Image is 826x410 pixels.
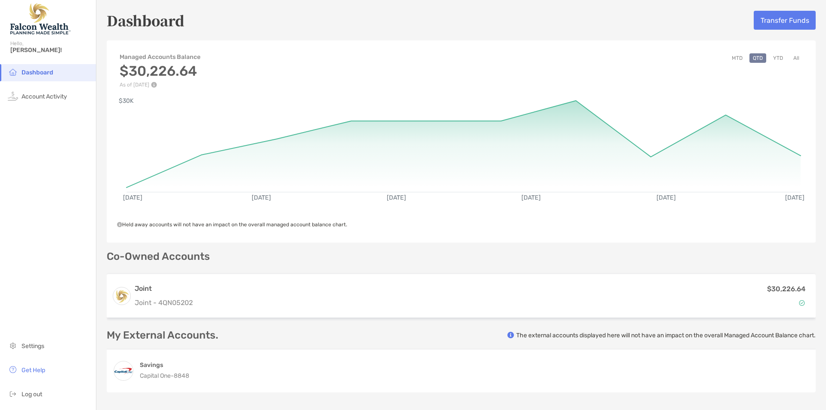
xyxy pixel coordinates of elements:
img: info [507,332,514,339]
img: activity icon [8,91,18,101]
h3: $30,226.64 [120,63,200,79]
span: Account Activity [22,93,67,100]
span: Dashboard [22,69,53,76]
img: Account Status icon [799,300,805,306]
text: [DATE] [785,194,804,201]
button: QTD [749,53,766,63]
span: Capital One - [140,372,174,379]
span: Held away accounts will not have an impact on the overall managed account balance chart. [117,222,347,228]
span: 8848 [174,372,189,379]
span: Settings [22,342,44,350]
text: [DATE] [521,194,541,201]
img: Performance Info [151,82,157,88]
h4: Managed Accounts Balance [120,53,200,61]
img: Falcon Wealth Planning Logo [10,3,71,34]
img: logout icon [8,388,18,399]
img: logo account [113,287,130,305]
p: Co-Owned Accounts [107,251,816,262]
text: [DATE] [387,194,406,201]
p: The external accounts displayed here will not have an impact on the overall Managed Account Balan... [516,331,816,339]
p: $30,226.64 [767,284,805,294]
img: household icon [8,67,18,77]
h5: Dashboard [107,10,185,30]
p: As of [DATE] [120,82,200,88]
span: Log out [22,391,42,398]
text: [DATE] [252,194,271,201]
text: [DATE] [123,194,142,201]
span: Get Help [22,367,45,374]
button: Transfer Funds [754,11,816,30]
h4: Savings [140,361,189,369]
button: YTD [770,53,786,63]
text: [DATE] [656,194,676,201]
img: get-help icon [8,364,18,375]
img: settings icon [8,340,18,351]
button: MTD [728,53,746,63]
span: [PERSON_NAME]! [10,46,91,54]
text: $30K [119,97,134,105]
h3: Joint [135,284,193,294]
img: 360 Money Market [114,361,133,380]
p: Joint - 4QN05202 [135,297,193,308]
p: My External Accounts. [107,330,218,341]
button: All [790,53,803,63]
